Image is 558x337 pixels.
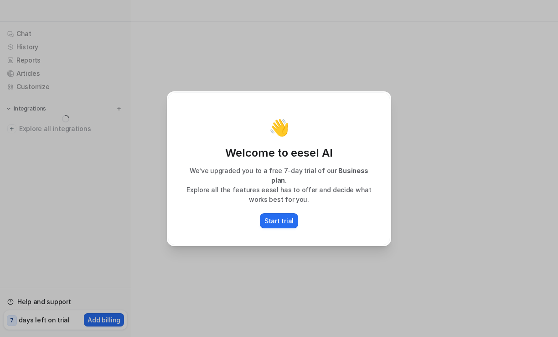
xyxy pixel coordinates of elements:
[177,166,381,185] p: We’ve upgraded you to a free 7-day trial of our
[269,118,289,137] p: 👋
[177,146,381,160] p: Welcome to eesel AI
[264,216,294,226] p: Start trial
[260,213,298,228] button: Start trial
[177,185,381,204] p: Explore all the features eesel has to offer and decide what works best for you.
